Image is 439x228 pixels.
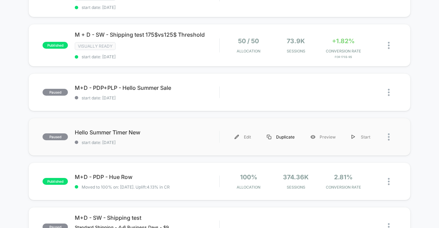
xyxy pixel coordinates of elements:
[388,133,390,141] img: close
[388,89,390,96] img: close
[43,42,68,49] span: published
[75,31,219,38] span: M + D - SW - Shipping test 175$vs125$ Threshold
[75,5,219,10] span: start date: [DATE]
[321,49,365,53] span: CONVERSION RATE
[259,129,302,145] div: Duplicate
[75,214,219,221] span: M+D - SW - Shipping test
[321,185,365,190] span: CONVERSION RATE
[75,140,219,145] span: start date: [DATE]
[43,178,68,185] span: published
[75,129,219,136] span: Hello Summer Timer New
[274,49,318,53] span: Sessions
[240,173,257,181] span: 100%
[75,54,219,59] span: start date: [DATE]
[352,135,355,139] img: menu
[334,173,353,181] span: 2.81%
[82,184,170,190] span: Moved to 100% on: [DATE] . Uplift: 4.13% in CR
[321,55,365,59] span: for 175$-9$
[332,37,355,45] span: +1.82%
[75,84,219,91] span: M+D - PDP+PLP - Hello Summer Sale
[227,129,259,145] div: Edit
[267,135,271,139] img: menu
[43,133,68,140] span: paused
[75,95,219,100] span: start date: [DATE]
[274,185,318,190] span: Sessions
[43,89,68,96] span: paused
[238,37,259,45] span: 50 / 50
[75,173,219,180] span: M+D - PDP - Hue Row
[283,173,309,181] span: 374.36k
[388,42,390,49] img: close
[237,185,260,190] span: Allocation
[235,135,239,139] img: menu
[302,129,344,145] div: Preview
[237,49,260,53] span: Allocation
[344,129,378,145] div: Start
[75,42,116,50] span: Visually ready
[388,178,390,185] img: close
[287,37,305,45] span: 73.9k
